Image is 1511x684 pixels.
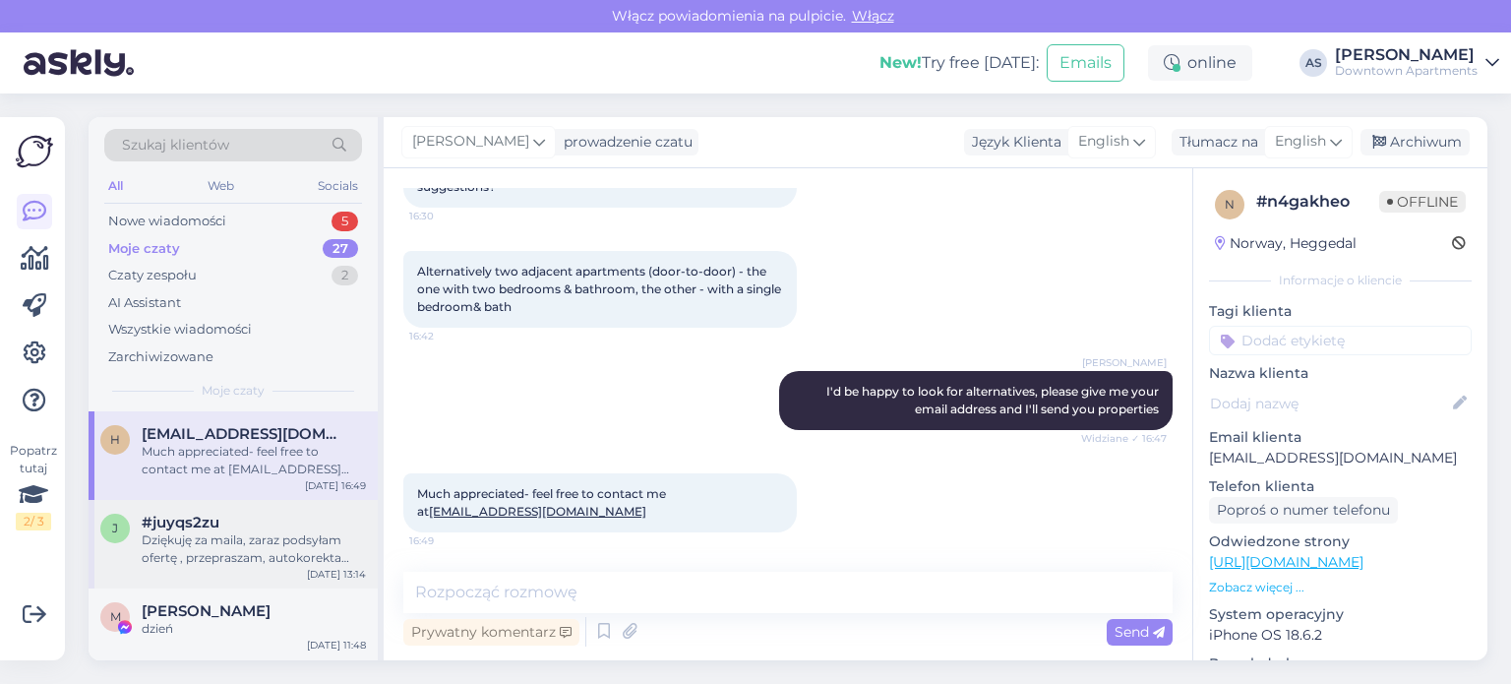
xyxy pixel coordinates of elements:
div: Archiwum [1360,129,1470,155]
p: Telefon klienta [1209,476,1472,497]
div: Prywatny komentarz [403,619,579,646]
p: Przeglądarka [1209,653,1472,674]
a: [URL][DOMAIN_NAME] [1209,553,1363,571]
div: Wszystkie wiadomości [108,320,252,340]
span: [PERSON_NAME] [1082,355,1167,370]
div: Informacje o kliencie [1209,272,1472,289]
p: System operacyjny [1209,604,1472,625]
p: Zobacz więcej ... [1209,579,1472,596]
div: Nowe wiadomości [108,212,226,231]
div: Web [204,173,238,199]
div: Poproś o numer telefonu [1209,497,1398,524]
span: Send [1115,623,1165,641]
span: I'd be happy to look for alternatives, please give me your email address and I'll send you proper... [826,384,1162,416]
span: 16:30 [409,209,483,223]
p: [EMAIL_ADDRESS][DOMAIN_NAME] [1209,448,1472,468]
span: n [1225,197,1235,212]
div: Moje czaty [108,239,180,259]
span: hannahggram@gmail.com [142,425,346,443]
div: Język Klienta [964,132,1061,153]
img: Askly Logo [16,133,53,170]
span: h [110,432,120,447]
div: AI Assistant [108,293,181,313]
div: [DATE] 11:48 [307,638,366,653]
button: Emails [1047,44,1124,82]
div: [DATE] 13:14 [307,567,366,582]
span: Mateusz Umięcki [142,602,271,620]
p: Tagi klienta [1209,301,1472,322]
div: 2 [332,266,358,285]
input: Dodać etykietę [1209,326,1472,355]
span: Alternatively two adjacent apartments (door-to-door) - the one with two bedrooms & bathroom, the ... [417,264,784,314]
span: Włącz [846,7,900,25]
span: #juyqs2zu [142,514,219,531]
span: 16:42 [409,329,483,343]
p: Nazwa klienta [1209,363,1472,384]
span: j [112,521,118,535]
div: Dziękuję za maila, zaraz podsyłam ofertę , przepraszam, autokorekta wpisała adres pocztowy zamias... [142,531,366,567]
span: Offline [1379,191,1466,213]
div: Czaty zespołu [108,266,197,285]
b: New! [879,53,922,72]
p: Email klienta [1209,427,1472,448]
span: English [1275,131,1326,153]
p: Odwiedzone strony [1209,531,1472,552]
span: 16:49 [409,533,483,548]
div: Zarchiwizowane [108,347,213,367]
span: Much appreciated- feel free to contact me at [417,486,669,519]
div: 27 [323,239,358,259]
span: English [1078,131,1129,153]
input: Dodaj nazwę [1210,393,1449,414]
div: [PERSON_NAME] [1335,47,1478,63]
p: iPhone OS 18.6.2 [1209,625,1472,646]
span: [PERSON_NAME] [412,131,529,153]
div: All [104,173,127,199]
span: Moje czaty [202,382,265,400]
div: AS [1299,49,1327,77]
div: Much appreciated- feel free to contact me at [EMAIL_ADDRESS][DOMAIN_NAME] [142,443,366,478]
div: Norway, Heggedal [1215,233,1357,254]
a: [EMAIL_ADDRESS][DOMAIN_NAME] [429,504,646,519]
div: [DATE] 16:49 [305,478,366,493]
div: prowadzenie czatu [556,132,693,153]
div: dzień [142,620,366,638]
div: Popatrz tutaj [16,442,51,530]
div: Socials [314,173,362,199]
span: Widziane ✓ 16:47 [1081,431,1167,446]
div: 2 / 3 [16,513,51,530]
div: Tłumacz na [1172,132,1258,153]
a: [PERSON_NAME]Downtown Apartments [1335,47,1499,79]
div: # n4gakheo [1256,190,1379,214]
div: Try free [DATE]: [879,51,1039,75]
div: 5 [332,212,358,231]
span: M [110,609,121,624]
div: online [1148,45,1252,81]
span: Szukaj klientów [122,135,229,155]
div: Downtown Apartments [1335,63,1478,79]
